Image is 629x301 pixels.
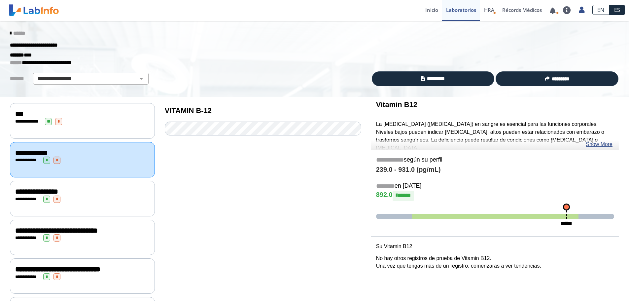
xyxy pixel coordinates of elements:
[586,140,612,148] a: Show More
[376,182,614,190] h5: en [DATE]
[484,7,494,13] span: HRA
[376,166,614,174] h4: 239.0 - 931.0 (pg/mL)
[592,5,609,15] a: EN
[376,120,614,152] p: La [MEDICAL_DATA] ([MEDICAL_DATA]) en sangre es esencial para las funciones corporales. Niveles b...
[376,191,614,201] h4: 892.0
[165,106,212,115] b: VITAMIN B-12
[376,254,614,270] p: No hay otros registros de prueba de Vitamin B12. Una vez que tengas más de un registro, comenzará...
[376,100,417,109] b: Vitamin B12
[376,243,614,250] p: Su Vitamin B12
[376,156,614,164] h5: según su perfil
[570,275,622,294] iframe: Help widget launcher
[609,5,625,15] a: ES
